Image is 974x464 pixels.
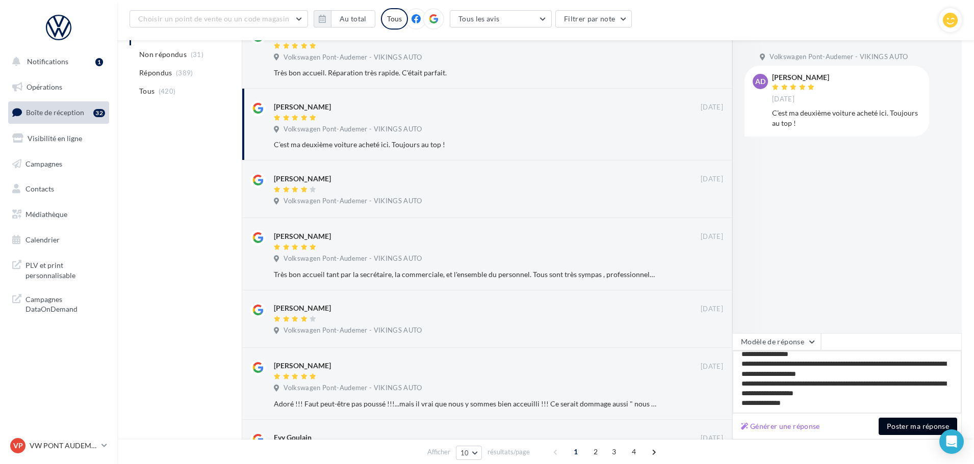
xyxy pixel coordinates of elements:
span: Volkswagen Pont-Audemer - VIKINGS AUTO [284,125,422,134]
span: Volkswagen Pont-Audemer - VIKINGS AUTO [284,384,422,393]
span: Volkswagen Pont-Audemer - VIKINGS AUTO [770,52,908,62]
span: [DATE] [701,305,723,314]
span: [DATE] [701,232,723,241]
div: C’est ma deuxième voiture acheté ici. Toujours au top ! [772,108,921,128]
div: Open Intercom Messenger [939,429,964,454]
span: Tous les avis [458,14,500,23]
a: Campagnes [6,153,111,175]
span: Volkswagen Pont-Audemer - VIKINGS AUTO [284,326,422,335]
p: VW PONT AUDEMER [30,441,97,451]
button: Choisir un point de vente ou un code magasin [130,10,308,28]
a: Campagnes DataOnDemand [6,288,111,318]
div: Adoré !!! Faut peut-être pas poussé !!!...mais il vrai que nous y sommes bien acceuilli !!! Ce se... [274,399,657,409]
button: Filtrer par note [555,10,632,28]
span: Afficher [427,447,450,457]
span: Non répondus [139,49,187,60]
span: (420) [159,87,176,95]
button: Au total [314,10,375,28]
span: résultats/page [488,447,530,457]
span: (389) [176,69,193,77]
span: Médiathèque [25,210,67,219]
button: Modèle de réponse [732,333,821,350]
a: Visibilité en ligne [6,128,111,149]
a: Calendrier [6,229,111,251]
span: [DATE] [772,95,794,104]
span: [DATE] [701,434,723,443]
span: Répondus [139,68,172,78]
span: Opérations [27,83,62,91]
span: Tous [139,86,155,96]
div: Très bon accueil tant par la secrétaire, la commerciale, et l'ensemble du personnel. Tous sont tr... [274,269,657,280]
span: Visibilité en ligne [28,134,82,143]
div: Très bon accueil. Réparation très rapide. C'était parfait. [274,68,657,78]
div: [PERSON_NAME] [274,231,331,241]
div: [PERSON_NAME] [274,174,331,184]
span: 10 [460,449,469,457]
span: (31) [191,50,203,59]
a: Opérations [6,76,111,98]
span: Calendrier [25,235,60,244]
div: [PERSON_NAME] [274,361,331,371]
button: Poster ma réponse [879,418,957,435]
span: [DATE] [701,103,723,112]
span: VP [13,441,23,451]
div: [PERSON_NAME] [274,303,331,313]
span: 1 [568,444,584,460]
span: 4 [626,444,642,460]
button: Notifications 1 [6,51,107,72]
span: PLV et print personnalisable [25,258,105,280]
span: Boîte de réception [26,108,84,117]
span: Volkswagen Pont-Audemer - VIKINGS AUTO [284,254,422,263]
a: VP VW PONT AUDEMER [8,436,109,455]
div: [PERSON_NAME] [274,102,331,112]
a: Médiathèque [6,204,111,225]
span: 2 [587,444,604,460]
div: Evy Goulain [274,432,312,443]
div: [PERSON_NAME] [772,74,829,81]
button: Au total [331,10,375,28]
span: [DATE] [701,175,723,184]
span: Volkswagen Pont-Audemer - VIKINGS AUTO [284,53,422,62]
button: Tous les avis [450,10,552,28]
div: 32 [93,109,105,117]
a: PLV et print personnalisable [6,254,111,284]
button: Générer une réponse [737,420,824,432]
span: Notifications [27,57,68,66]
span: 3 [606,444,622,460]
span: Volkswagen Pont-Audemer - VIKINGS AUTO [284,197,422,206]
span: AD [755,76,765,87]
a: Boîte de réception32 [6,101,111,123]
div: C’est ma deuxième voiture acheté ici. Toujours au top ! [274,140,657,150]
span: Contacts [25,184,54,193]
span: Choisir un point de vente ou un code magasin [138,14,289,23]
button: 10 [456,446,482,460]
span: [DATE] [701,362,723,371]
div: 1 [95,58,103,66]
span: Campagnes DataOnDemand [25,292,105,314]
div: Tous [381,8,408,30]
span: Campagnes [25,159,62,168]
a: Contacts [6,178,111,200]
